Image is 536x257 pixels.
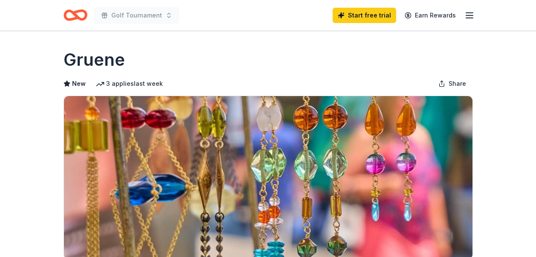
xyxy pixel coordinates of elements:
span: Share [449,79,466,89]
div: 3 applies last week [96,79,163,89]
span: Golf Tournament [111,10,162,20]
button: Share [432,75,473,92]
button: Golf Tournament [94,7,179,24]
h1: Gruene [64,48,125,72]
a: Earn Rewards [400,8,461,23]
a: Start free trial [333,8,396,23]
a: Home [64,5,87,25]
span: New [72,79,86,89]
